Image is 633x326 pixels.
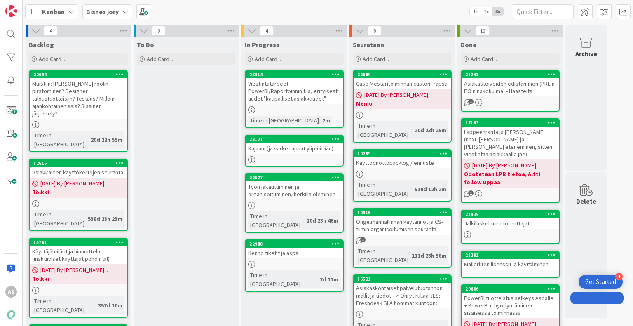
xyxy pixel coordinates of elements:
span: : [316,275,318,284]
a: 22527Työn jakautuminen ja organisoituminen, herkillä oleminenTime in [GEOGRAPHIC_DATA]:20d 23h 46m [245,173,344,233]
div: Time in [GEOGRAPHIC_DATA] [32,296,95,314]
a: 19915Ongelmanhallinnan käytännöt ja CS-tiimin organisoitumisen seurantaTime in [GEOGRAPHIC_DATA]:... [353,208,452,268]
span: [DATE] By [PERSON_NAME]... [40,266,108,274]
div: Muistiin: [PERSON_NAME] roolin pirstominen? Designer taloustuotteisiin? Testaus? Milloin ajankoht... [30,78,127,119]
span: Add Card... [255,55,281,63]
span: 1 [468,190,474,196]
span: 1 [468,99,474,104]
div: 20606PowerBI tuotteistus selkeys Aspalle + PowerBI:n hyödyntäminen sisäisessä toiminnassa [462,285,559,318]
a: 22988Kenno tiketit ja aspaTime in [GEOGRAPHIC_DATA]:7d 11m [245,239,344,292]
div: 10289 [354,150,451,157]
div: 2m [320,116,332,125]
div: Jälkilaskelmien toteuttajat [462,218,559,229]
div: Asiakkaiden käyttökertojen seuranta [30,167,127,178]
span: [DATE] By [PERSON_NAME]... [364,91,432,99]
span: : [87,135,89,144]
div: Time in [GEOGRAPHIC_DATA] [248,116,319,125]
div: Lappeenranta ja [PERSON_NAME] (next: [PERSON_NAME] ja [PERSON_NAME] eteneminen, sitten viestintää... [462,127,559,159]
div: 22988Kenno tiketit ja aspa [246,240,343,258]
a: 17183Lappeenranta ja [PERSON_NAME] (next: [PERSON_NAME] ja [PERSON_NAME] eteneminen, sitten viest... [461,118,560,203]
span: : [408,251,410,260]
div: 21241Asiakastoiveiden edistäminen (PRE:n PO:n näkökulma) - Haasteita [462,71,559,96]
div: 22527 [249,175,343,181]
span: 4 [260,26,274,36]
div: 21291 [465,252,559,258]
span: Add Card... [147,55,173,63]
div: Viestintätarpeet PowerBI/Raportoinnin tila, erityisesti uudet "kaupalliset asiakkuudet" [246,78,343,104]
span: : [303,216,305,225]
div: 15761 [33,239,127,245]
a: 23127Kajaani (ja varke rapsat ylipäätään) [245,135,344,167]
a: 22694Muistiin: [PERSON_NAME] roolin pirstominen? Designer taloustuotteisiin? Testaus? Milloin aja... [29,70,128,152]
div: 10289 [357,151,451,157]
div: 22988 [246,240,343,248]
div: 22689 [354,71,451,78]
img: avatar [5,309,17,321]
span: Kanban [42,7,65,16]
a: 10289Käyttöönottobacklog / ennusteTime in [GEOGRAPHIC_DATA]:510d 12h 2m [353,149,452,202]
div: 21241 [465,72,559,77]
div: 17183 [462,119,559,127]
div: 20606 [462,285,559,293]
div: 21241 [462,71,559,78]
div: 10289Käyttöönottobacklog / ennuste [354,150,451,168]
span: 1 [360,237,366,242]
div: 22527Työn jakautuminen ja organisoituminen, herkillä oleminen [246,174,343,199]
div: Ongelmanhallinnan käytännöt ja CS-tiimin organisoitumisen seuranta [354,216,451,235]
span: 0 [152,26,166,36]
div: 23014 [246,71,343,78]
div: Käyttäjähälärit ja hinnoittelu (inaktiiviset käyttäjät pohdinta!) [30,246,127,264]
span: 2x [481,7,492,16]
span: Add Card... [471,55,497,63]
div: Time in [GEOGRAPHIC_DATA] [356,121,411,139]
div: 21939 [465,211,559,217]
a: 12616Asiakkaiden käyttökertojen seuranta[DATE] By [PERSON_NAME]...TölkkiTime in [GEOGRAPHIC_DATA]... [29,159,128,231]
div: Mailerliten lisenssit ja käyttäminen [462,259,559,270]
img: Visit kanbanzone.com [5,5,17,17]
div: 16531 [357,276,451,282]
div: 357d 10m [96,301,124,310]
div: 21291 [462,251,559,259]
a: 21291Mailerliten lisenssit ja käyttäminen [461,251,560,278]
div: Työn jakautuminen ja organisoituminen, herkillä oleminen [246,181,343,199]
div: Archive [575,49,597,59]
span: : [319,116,320,125]
div: 20d 23h 25m [413,126,448,135]
div: 17183 [465,120,559,126]
span: 4 [44,26,58,36]
div: 22988 [249,241,343,247]
div: 23127Kajaani (ja varke rapsat ylipäätään) [246,136,343,154]
div: Asiakaskohtaiset palvelutuotannon mallit ja tiedot --> Ohryt rullaa JES; Freshdesk SLA hommat kun... [354,283,451,308]
span: Seurataan [353,40,384,49]
span: : [411,185,413,194]
span: 1x [470,7,481,16]
a: 21939Jälkilaskelmien toteuttajat [461,210,560,244]
span: Backlog [29,40,54,49]
div: 15761Käyttäjähälärit ja hinnoittelu (inaktiiviset käyttäjät pohdinta!) [30,239,127,264]
span: 10 [476,26,490,36]
div: 20d 22h 55m [89,135,124,144]
div: Time in [GEOGRAPHIC_DATA] [356,180,411,198]
div: 22694 [30,71,127,78]
div: 23014Viestintätarpeet PowerBI/Raportoinnin tila, erityisesti uudet "kaupalliset asiakkuudet" [246,71,343,104]
a: 22689Case Mestaritoiminnan custom-rapsa[DATE] By [PERSON_NAME]...MemoTime in [GEOGRAPHIC_DATA]:20... [353,70,452,143]
div: Kajaani (ja varke rapsat ylipäätään) [246,143,343,154]
div: Time in [GEOGRAPHIC_DATA] [356,246,408,265]
div: 16531Asiakaskohtaiset palvelutuotannon mallit ja tiedot --> Ohryt rullaa JES; Freshdesk SLA homma... [354,275,451,308]
div: Time in [GEOGRAPHIC_DATA] [32,131,87,149]
span: In Progress [245,40,279,49]
div: Get Started [585,278,616,286]
div: Asiakastoiveiden edistäminen (PRE:n PO:n näkökulma) - Haasteita [462,78,559,96]
div: 22527 [246,174,343,181]
div: 17183Lappeenranta ja [PERSON_NAME] (next: [PERSON_NAME] ja [PERSON_NAME] eteneminen, sitten viest... [462,119,559,159]
a: 23014Viestintätarpeet PowerBI/Raportoinnin tila, erityisesti uudet "kaupalliset asiakkuudet"Time ... [245,70,344,128]
span: [DATE] By [PERSON_NAME]... [40,179,108,188]
div: Time in [GEOGRAPHIC_DATA] [248,211,303,230]
b: Bisnes jory [86,7,119,16]
div: 16531 [354,275,451,283]
div: 23014 [249,72,343,77]
div: 7d 11m [318,275,340,284]
span: 6 [368,26,382,36]
div: 19915 [357,210,451,216]
div: 12616 [30,159,127,167]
